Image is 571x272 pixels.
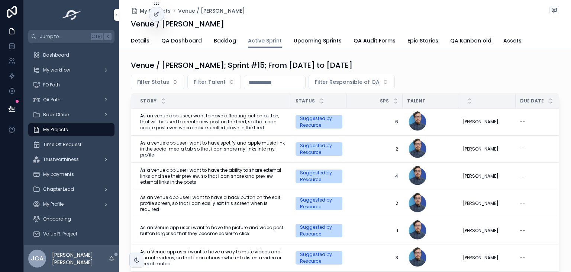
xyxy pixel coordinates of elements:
[463,119,511,125] a: [PERSON_NAME]
[296,142,342,156] a: Suggested by Resource
[161,37,202,44] span: QA Dashboard
[300,142,338,156] div: Suggested by Resource
[520,200,567,206] a: --
[407,34,438,49] a: Epic Stories
[187,75,241,89] button: Select Button
[463,200,511,206] a: [PERSON_NAME]
[463,255,499,261] span: [PERSON_NAME]
[43,142,81,148] span: Time Off Request
[351,146,398,152] a: 2
[463,255,511,261] a: [PERSON_NAME]
[52,251,109,266] p: [PERSON_NAME] [PERSON_NAME]
[131,37,149,44] span: Details
[300,170,338,183] div: Suggested by Resource
[520,146,525,152] span: --
[28,138,114,151] a: Time Off Request
[463,228,499,234] span: [PERSON_NAME]
[248,37,282,44] span: Active Sprint
[520,119,525,125] span: --
[43,67,70,73] span: My workflow
[296,197,342,210] a: Suggested by Resource
[28,153,114,166] a: Trustworthiness
[351,173,398,179] a: 4
[43,112,69,118] span: Back Office
[214,34,236,49] a: Backlog
[463,228,511,234] a: [PERSON_NAME]
[296,115,342,129] a: Suggested by Resource
[351,200,398,206] a: 2
[28,183,114,196] a: Chapter Lead
[354,34,396,49] a: QA Audit Forms
[43,82,60,88] span: PO Path
[315,78,380,86] span: Filter Responsible of QA
[294,37,342,44] span: Upcoming Sprints
[520,119,567,125] a: --
[161,34,202,49] a: QA Dashboard
[178,7,245,15] span: Venue / [PERSON_NAME]
[351,228,398,234] a: 1
[300,251,338,265] div: Suggested by Resource
[296,170,342,183] a: Suggested by Resource
[140,140,287,158] a: As a venue app user i want to have spotify and apple music link in the social media tab so that i...
[380,98,389,104] span: SPs
[131,7,171,15] a: My Projects
[28,197,114,211] a: My Profile
[351,255,398,261] a: 3
[137,78,169,86] span: Filter Status
[131,75,184,89] button: Select Button
[463,173,499,179] span: [PERSON_NAME]
[300,115,338,129] div: Suggested by Resource
[43,97,61,103] span: QA Path
[43,156,79,162] span: Trustworthiness
[520,228,525,234] span: --
[520,255,567,261] a: --
[296,224,342,237] a: Suggested by Resource
[91,33,103,40] span: Ctrl
[24,43,119,245] div: scrollable content
[131,34,149,49] a: Details
[463,119,499,125] span: [PERSON_NAME]
[105,34,111,39] span: K
[140,249,287,267] a: As a Venue app user i want to have a way to mute videos and unmute videos, so that i can choose w...
[520,146,567,152] a: --
[140,167,287,185] a: As a venue app user i want to have the ability to share external links and see their preview. so ...
[463,146,511,152] a: [PERSON_NAME]
[140,225,287,237] span: As an Venue app user i want to have the picture and video post button larger so that they become ...
[140,194,287,212] span: As an venue app user i want to have a back button on the edit profile screen, so that i can easil...
[300,224,338,237] div: Suggested by Resource
[28,168,114,181] a: My payments
[503,34,522,49] a: Assets
[520,98,544,104] span: Due Date
[520,173,525,179] span: --
[463,173,511,179] a: [PERSON_NAME]
[28,48,114,62] a: Dashboard
[43,231,77,237] span: Value R. Project
[131,19,224,29] h1: Venue / [PERSON_NAME]
[28,123,114,136] a: My Projects
[463,146,499,152] span: [PERSON_NAME]
[28,227,114,241] a: Value R. Project
[520,173,567,179] a: --
[131,60,352,70] h1: Venue / [PERSON_NAME]; Sprint #15; From [DATE] to [DATE]
[309,75,395,89] button: Select Button
[214,37,236,44] span: Backlog
[28,93,114,107] a: QA Path
[28,78,114,92] a: PO Path
[520,255,525,261] span: --
[351,119,398,125] a: 6
[520,228,567,234] a: --
[294,34,342,49] a: Upcoming Sprints
[300,197,338,210] div: Suggested by Resource
[43,201,64,207] span: My Profile
[520,200,525,206] span: --
[296,98,315,104] span: Status
[140,113,287,131] a: As an venue app user, i want to have a floating action button, that will be used to create new po...
[450,34,491,49] a: QA Kanban old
